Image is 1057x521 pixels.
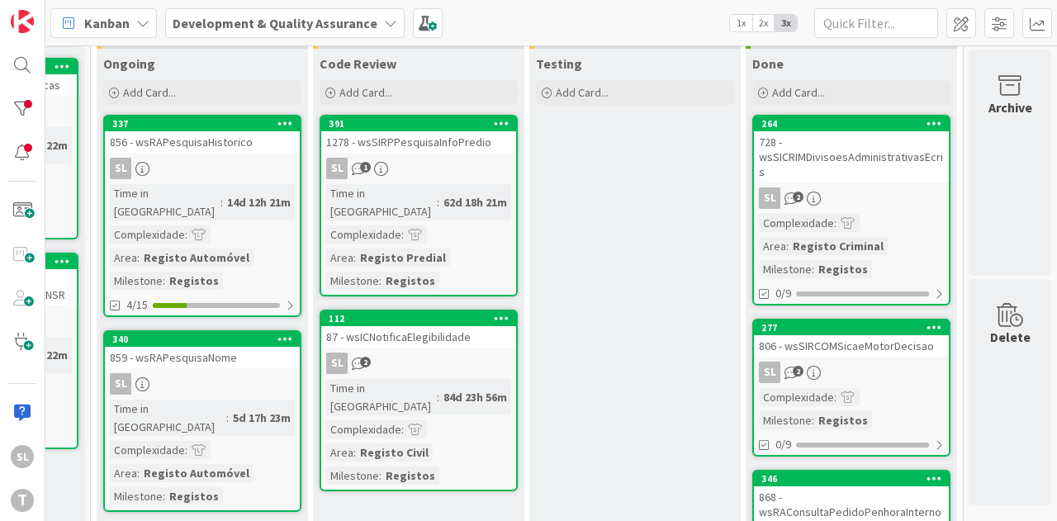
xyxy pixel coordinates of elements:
b: Development & Quality Assurance [173,15,377,31]
span: : [226,409,229,427]
div: T [11,489,34,512]
div: Registo Criminal [789,237,888,255]
div: 5d 17h 23m [229,409,295,427]
div: 346 [761,473,949,485]
div: SL [759,187,780,209]
span: : [163,487,165,505]
div: Registo Predial [356,249,450,267]
span: : [137,464,140,482]
div: 11287 - wsICNotificaElegibilidade [321,311,516,348]
div: Delete [990,327,1031,347]
div: Complexidade [110,225,185,244]
div: Milestone [759,260,812,278]
div: Time in [GEOGRAPHIC_DATA] [110,400,226,436]
span: : [185,225,187,244]
div: 264 [761,118,949,130]
div: 806 - wsSIRCOMSicaeMotorDecisao [754,335,949,357]
div: Registo Automóvel [140,249,254,267]
div: Registo Automóvel [140,464,254,482]
span: : [353,443,356,462]
div: 112 [321,311,516,326]
img: Visit kanbanzone.com [11,10,34,33]
div: 340 [105,332,300,347]
div: 3911278 - wsSIRPPesquisaInfoPredio [321,116,516,153]
span: Ongoing [103,55,155,72]
span: : [220,193,223,211]
a: 3911278 - wsSIRPPesquisaInfoPredioSLTime in [GEOGRAPHIC_DATA]:62d 18h 21mComplexidade:Area:Regist... [320,115,518,296]
div: 14d 12h 21m [223,193,295,211]
span: : [437,193,439,211]
div: SL [321,158,516,179]
div: Time in [GEOGRAPHIC_DATA] [326,379,437,415]
span: 1x [730,15,752,31]
div: 62d 18h 21m [439,193,511,211]
div: Milestone [326,272,379,290]
div: SL [110,373,131,395]
span: : [812,260,814,278]
div: Area [326,249,353,267]
span: 2 [793,366,803,377]
div: 340 [112,334,300,345]
div: 337856 - wsRAPesquisaHistorico [105,116,300,153]
span: : [834,214,837,232]
div: Registo Civil [356,443,433,462]
span: Testing [536,55,582,72]
div: SL [754,187,949,209]
span: : [401,420,404,438]
span: 0/9 [775,285,791,302]
div: Registos [165,487,223,505]
span: : [379,272,382,290]
div: Time in [GEOGRAPHIC_DATA] [110,184,220,220]
div: Area [759,237,786,255]
a: 337856 - wsRAPesquisaHistoricoSLTime in [GEOGRAPHIC_DATA]:14d 12h 21mComplexidade:Area:Registo Au... [103,115,301,317]
div: Registos [814,411,872,429]
span: Kanban [84,13,130,33]
div: 337 [105,116,300,131]
span: : [786,237,789,255]
span: : [437,388,439,406]
div: Registos [382,467,439,485]
div: Milestone [759,411,812,429]
a: 264728 - wsSICRIMDivisoesAdministrativasEcrisSLComplexidade:Area:Registo CriminalMilestone:Regist... [752,115,950,305]
div: Complexidade [110,441,185,459]
div: 277 [754,320,949,335]
div: Archive [988,97,1032,117]
span: Done [752,55,784,72]
div: Registos [382,272,439,290]
div: Complexidade [326,225,401,244]
span: : [379,467,382,485]
div: 84d 23h 56m [439,388,511,406]
div: Complexidade [759,214,834,232]
div: Complexidade [326,420,401,438]
div: SL [759,362,780,383]
span: 2 [793,192,803,202]
span: : [185,441,187,459]
div: 264 [754,116,949,131]
div: 728 - wsSICRIMDivisoesAdministrativasEcris [754,131,949,182]
div: 340859 - wsRAPesquisaNome [105,332,300,368]
span: Add Card... [556,85,609,100]
div: 346 [754,471,949,486]
div: SL [105,158,300,179]
div: Milestone [110,272,163,290]
span: 1 [360,162,371,173]
div: SL [326,158,348,179]
span: Code Review [320,55,396,72]
div: Registos [165,272,223,290]
div: 264728 - wsSICRIMDivisoesAdministrativasEcris [754,116,949,182]
a: 277806 - wsSIRCOMSicaeMotorDecisaoSLComplexidade:Milestone:Registos0/9 [752,319,950,457]
div: 337 [112,118,300,130]
span: Add Card... [339,85,392,100]
div: 391 [329,118,516,130]
span: 2 [360,357,371,367]
div: 277 [761,322,949,334]
div: SL [321,353,516,374]
div: Time in [GEOGRAPHIC_DATA] [326,184,437,220]
div: Registos [814,260,872,278]
span: : [137,249,140,267]
div: SL [11,445,34,468]
span: : [834,388,837,406]
span: 0/9 [775,436,791,453]
span: 4/15 [126,296,148,314]
div: SL [754,362,949,383]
